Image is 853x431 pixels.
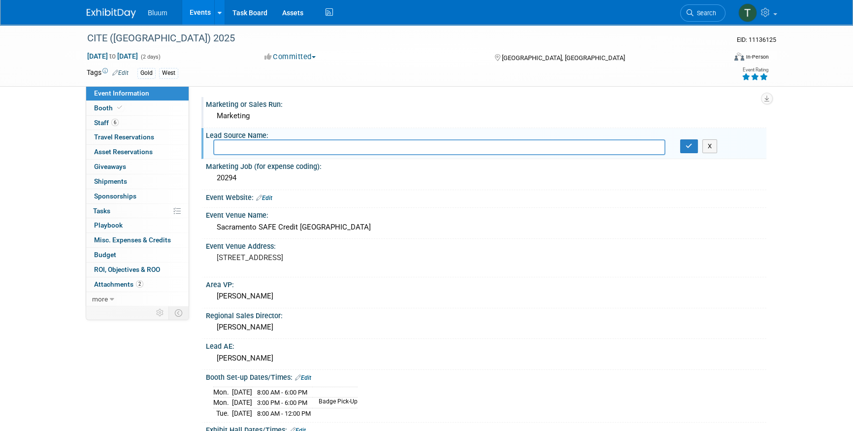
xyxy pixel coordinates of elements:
span: 6 [111,119,119,126]
button: X [702,139,718,153]
div: Regional Sales Director: [206,308,766,321]
span: Giveaways [94,163,126,170]
div: Event Format [667,51,769,66]
a: Travel Reservations [86,130,189,144]
div: Lead AE: [206,339,766,351]
a: Search [680,4,725,22]
td: [DATE] [232,387,252,398]
div: West [159,68,178,78]
td: Badge Pick-Up [313,398,358,408]
td: Tue. [213,408,232,419]
a: Giveaways [86,160,189,174]
span: Sponsorships [94,192,136,200]
div: [PERSON_NAME] [213,351,759,366]
span: Event Information [94,89,149,97]
span: more [92,295,108,303]
span: Tasks [93,207,110,215]
span: to [108,52,117,60]
span: 3:00 PM - 6:00 PM [257,399,307,406]
span: ROI, Objectives & ROO [94,265,160,273]
div: Event Rating [742,67,768,72]
div: Marketing Job (for expense coding): [206,159,766,171]
span: Search [693,9,716,17]
td: [DATE] [232,398,252,408]
span: Asset Reservations [94,148,153,156]
a: Budget [86,248,189,262]
div: Marketing or Sales Run: [206,97,766,109]
img: ExhibitDay [87,8,136,18]
pre: [STREET_ADDRESS] [217,253,428,262]
div: Marketing [213,108,759,124]
span: 8:00 AM - 12:00 PM [257,410,311,417]
i: Booth reservation complete [117,105,122,110]
a: Shipments [86,174,189,189]
a: Attachments2 [86,277,189,292]
span: Travel Reservations [94,133,154,141]
img: Format-Inperson.png [734,53,744,61]
a: Playbook [86,218,189,232]
span: 8:00 AM - 6:00 PM [257,389,307,396]
span: Attachments [94,280,143,288]
div: Booth Set-up Dates/Times: [206,370,766,383]
div: Area VP: [206,277,766,290]
a: Booth [86,101,189,115]
span: Misc. Expenses & Credits [94,236,171,244]
a: Edit [112,69,129,76]
span: [DATE] [DATE] [87,52,138,61]
span: Playbook [94,221,123,229]
div: [PERSON_NAME] [213,320,759,335]
img: Taylor Bradley [738,3,757,22]
span: Bluum [148,9,167,17]
div: Gold [137,68,156,78]
span: Booth [94,104,124,112]
div: Lead Source Name: [206,128,766,140]
span: [GEOGRAPHIC_DATA], [GEOGRAPHIC_DATA] [501,54,624,62]
a: Edit [295,374,311,381]
div: Event Website: [206,190,766,203]
span: Shipments [94,177,127,185]
span: Event ID: 11136125 [737,36,776,43]
td: Toggle Event Tabs [169,306,189,319]
td: Mon. [213,387,232,398]
div: Event Venue Address: [206,239,766,251]
span: Staff [94,119,119,127]
span: Budget [94,251,116,259]
span: (2 days) [140,54,161,60]
a: Tasks [86,204,189,218]
a: Sponsorships [86,189,189,203]
td: [DATE] [232,408,252,419]
a: Staff6 [86,116,189,130]
div: 20294 [213,170,759,186]
div: [PERSON_NAME] [213,289,759,304]
button: Committed [261,52,320,62]
div: In-Person [746,53,769,61]
a: more [86,292,189,306]
div: Event Venue Name: [206,208,766,220]
a: Edit [256,195,272,201]
a: Event Information [86,86,189,100]
td: Tags [87,67,129,79]
a: Asset Reservations [86,145,189,159]
a: Misc. Expenses & Credits [86,233,189,247]
a: ROI, Objectives & ROO [86,263,189,277]
div: CITE ([GEOGRAPHIC_DATA]) 2025 [84,30,711,47]
span: 2 [136,280,143,288]
td: Mon. [213,398,232,408]
td: Personalize Event Tab Strip [152,306,169,319]
div: Sacramento SAFE Credit [GEOGRAPHIC_DATA] [213,220,759,235]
